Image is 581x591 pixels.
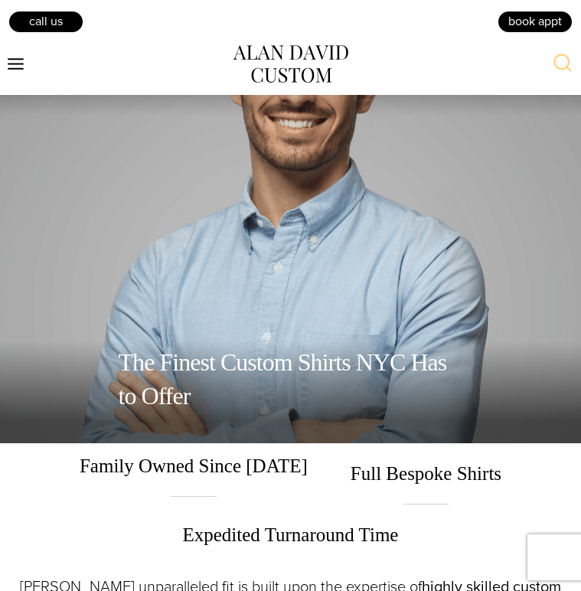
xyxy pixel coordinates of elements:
[119,330,463,428] h1: The Finest Custom Shirts NYC Has to Offer
[497,10,573,33] a: book appt
[233,45,348,82] img: alan david custom
[64,451,323,497] span: Family Owned Since [DATE]
[8,10,84,33] a: Call Us
[462,545,566,583] iframe: Відкрити віджет, в якому ви зможете звернутися до одного з наших агентів
[544,46,581,83] button: View Search Form
[168,504,414,550] span: Expedited Turnaround Time
[335,443,517,504] span: Full Bespoke Shirts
